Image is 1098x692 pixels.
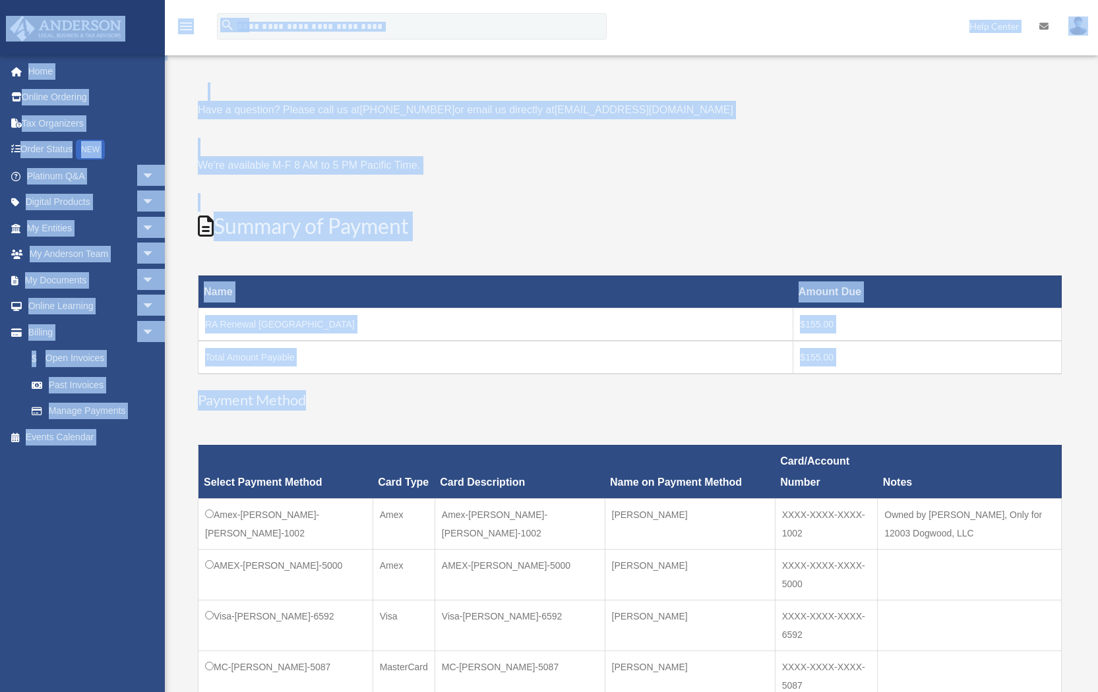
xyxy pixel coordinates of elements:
a: Tax Organizers [9,110,175,136]
td: RA Renewal [GEOGRAPHIC_DATA] [198,308,793,341]
a: My Anderson Teamarrow_drop_down [9,241,175,268]
th: Amount Due [793,275,1062,308]
span: arrow_drop_down [142,293,168,320]
th: Select Payment Method [198,445,373,498]
i: menu [178,18,194,34]
a: Events Calendar [9,424,175,450]
td: AMEX-[PERSON_NAME]-5000 [198,549,373,600]
i: search [220,18,235,32]
img: User Pic [1068,16,1088,36]
td: Visa-[PERSON_NAME]-6592 [198,600,373,650]
span: arrow_drop_down [142,163,168,190]
th: Card Description [435,445,605,498]
td: Total Amount Payable [198,341,793,374]
th: Name on Payment Method [605,445,775,498]
td: $155.00 [793,341,1062,374]
a: Platinum Q&Aarrow_drop_down [9,163,175,189]
th: Notes [878,445,1062,498]
a: Online Learningarrow_drop_down [9,293,175,320]
span: $ [39,351,46,367]
td: Visa [373,600,435,650]
td: Amex-[PERSON_NAME]-[PERSON_NAME]-1002 [198,498,373,549]
a: Billingarrow_drop_down [9,319,168,345]
a: My Entitiesarrow_drop_down [9,215,175,241]
span: arrow_drop_down [142,189,168,216]
a: Manage Payments [18,398,168,424]
td: Owned by [PERSON_NAME], Only for 12003 Dogwood, LLC [878,498,1062,549]
span: arrow_drop_down [142,215,168,242]
td: Amex [373,498,435,549]
p: We're available M-F 8 AM to 5 PM Pacific Time. [198,156,1062,175]
a: Digital Productsarrow_drop_down [9,189,175,216]
td: XXXX-XXXX-XXXX-5000 [775,549,878,600]
a: menu [178,23,194,34]
td: AMEX-[PERSON_NAME]-5000 [435,549,605,600]
td: $155.00 [793,308,1062,341]
td: Amex [373,549,435,600]
p: Have a question? Please call us at or email us directly at [198,101,1062,119]
a: Order StatusNEW [9,136,175,163]
a: My Documentsarrow_drop_down [9,267,175,293]
a: $Open Invoices [18,345,162,372]
a: [PHONE_NUMBER] [359,104,454,115]
span: arrow_drop_down [142,319,168,346]
img: Anderson Advisors Platinum Portal [6,16,125,42]
h2: Summary of Payment [198,212,1062,241]
a: Home [9,58,175,84]
td: [PERSON_NAME] [605,549,775,600]
td: Amex-[PERSON_NAME]-[PERSON_NAME]-1002 [435,498,605,549]
td: [PERSON_NAME] [605,498,775,549]
div: NEW [76,140,105,159]
a: Past Invoices [18,372,168,398]
th: Card Type [373,445,435,498]
th: Name [198,275,793,308]
a: Online Ordering [9,84,175,111]
td: XXXX-XXXX-XXXX-6592 [775,600,878,650]
th: Card/Account Number [775,445,878,498]
span: arrow_drop_down [142,267,168,294]
a: [EMAIL_ADDRESS][DOMAIN_NAME] [555,104,733,115]
td: Visa-[PERSON_NAME]-6592 [435,600,605,650]
h3: Payment Method [198,390,1062,411]
td: XXXX-XXXX-XXXX-1002 [775,498,878,549]
td: [PERSON_NAME] [605,600,775,650]
span: arrow_drop_down [142,241,168,268]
